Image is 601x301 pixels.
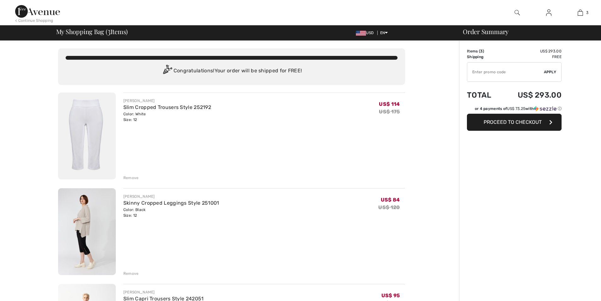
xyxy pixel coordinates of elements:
[15,5,60,18] img: 1ère Avenue
[123,111,211,123] div: Color: White Size: 12
[534,106,557,111] img: Sezzle
[467,106,562,114] div: or 4 payments ofUS$ 73.25withSezzle Click to learn more about Sezzle
[379,101,400,107] span: US$ 114
[58,188,116,275] img: Skinny Cropped Leggings Style 251001
[501,84,562,106] td: US$ 293.00
[356,31,376,35] span: USD
[507,106,525,111] span: US$ 73.25
[356,31,366,36] img: US Dollar
[123,207,219,218] div: Color: Black Size: 12
[108,27,110,35] span: 3
[380,31,388,35] span: EN
[123,271,139,276] div: Remove
[586,10,588,15] span: 3
[123,175,139,181] div: Remove
[381,292,400,298] span: US$ 95
[467,84,501,106] td: Total
[58,93,116,179] img: Slim Cropped Trousers Style 252192
[484,119,542,125] span: Proceed to Checkout
[541,9,557,17] a: Sign In
[578,9,583,16] img: My Bag
[455,28,597,35] div: Order Summary
[480,49,483,53] span: 3
[467,114,562,131] button: Proceed to Checkout
[381,197,400,203] span: US$ 84
[501,54,562,60] td: Free
[501,48,562,54] td: US$ 293.00
[467,63,544,81] input: Promo code
[546,9,551,16] img: My Info
[161,65,174,77] img: Congratulation2.svg
[123,194,219,199] div: [PERSON_NAME]
[66,65,398,77] div: Congratulations! Your order will be shipped for FREE!
[544,69,557,75] span: Apply
[515,9,520,16] img: search the website
[467,48,501,54] td: Items ( )
[565,9,596,16] a: 3
[123,200,219,206] a: Skinny Cropped Leggings Style 251001
[467,54,501,60] td: Shipping
[123,104,211,110] a: Slim Cropped Trousers Style 252192
[123,98,211,104] div: [PERSON_NAME]
[123,289,204,295] div: [PERSON_NAME]
[56,28,128,35] span: My Shopping Bag ( Items)
[475,106,562,111] div: or 4 payments of with
[378,204,400,210] s: US$ 120
[15,18,53,23] div: < Continue Shopping
[379,109,400,115] s: US$ 175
